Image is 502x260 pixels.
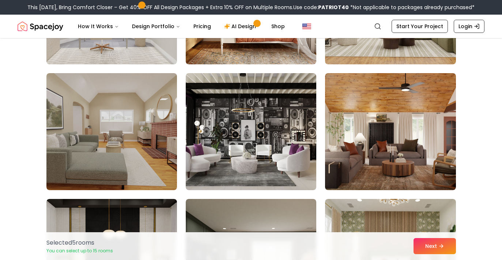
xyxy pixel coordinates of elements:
nav: Main [72,19,291,34]
a: Start Your Project [392,20,448,33]
nav: Global [18,15,484,38]
p: You can select up to 15 rooms [46,248,113,254]
a: Spacejoy [18,19,63,34]
a: Shop [265,19,291,34]
span: Use code: [293,4,349,11]
a: Pricing [188,19,217,34]
b: PATRIOT40 [318,4,349,11]
span: *Not applicable to packages already purchased* [349,4,475,11]
img: Room room-63 [325,73,456,190]
img: Room room-62 [186,73,316,190]
img: Spacejoy Logo [18,19,63,34]
button: How It Works [72,19,125,34]
a: AI Design [218,19,264,34]
img: Room room-61 [46,73,177,190]
img: United States [302,22,311,31]
div: This [DATE], Bring Comfort Closer – Get 40% OFF All Design Packages + Extra 10% OFF on Multiple R... [27,4,475,11]
button: Next [414,238,456,254]
button: Design Portfolio [126,19,186,34]
p: Selected 5 room s [46,238,113,247]
a: Login [454,20,484,33]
